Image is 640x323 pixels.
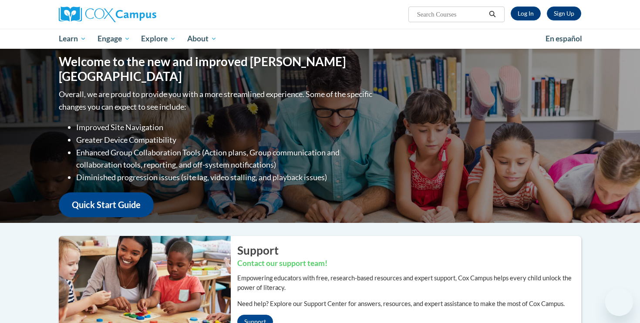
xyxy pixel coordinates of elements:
a: Learn [53,29,92,49]
h3: Contact our support team! [237,258,581,269]
span: Engage [98,34,130,44]
a: Register [547,7,581,20]
span: En español [546,34,582,43]
a: En español [540,30,588,48]
p: Empowering educators with free, research-based resources and expert support, Cox Campus helps eve... [237,273,581,293]
li: Improved Site Navigation [76,121,374,134]
img: Cox Campus [59,7,156,22]
li: Diminished progression issues (site lag, video stalling, and playback issues) [76,171,374,184]
p: Overall, we are proud to provide you with a more streamlined experience. Some of the specific cha... [59,88,374,113]
button: Search [486,9,499,20]
h2: Support [237,242,581,258]
input: Search Courses [416,9,486,20]
iframe: Button to launch messaging window [605,288,633,316]
h1: Welcome to the new and improved [PERSON_NAME][GEOGRAPHIC_DATA] [59,54,374,84]
a: Quick Start Guide [59,192,154,217]
a: About [182,29,222,49]
a: Explore [135,29,182,49]
span: About [187,34,217,44]
span: Learn [59,34,86,44]
span: Explore [141,34,176,44]
div: Main menu [46,29,594,49]
p: Need help? Explore our Support Center for answers, resources, and expert assistance to make the m... [237,299,581,309]
a: Log In [511,7,541,20]
a: Engage [92,29,136,49]
li: Greater Device Compatibility [76,134,374,146]
li: Enhanced Group Collaboration Tools (Action plans, Group communication and collaboration tools, re... [76,146,374,172]
a: Cox Campus [59,7,224,22]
